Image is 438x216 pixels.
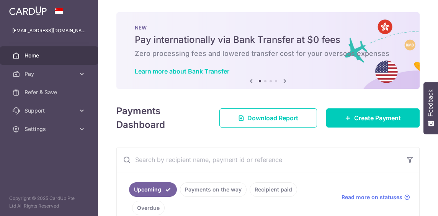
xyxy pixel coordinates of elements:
p: NEW [135,25,401,31]
a: Payments on the way [180,182,247,197]
span: Create Payment [354,113,401,123]
h4: Payments Dashboard [116,104,206,132]
p: [EMAIL_ADDRESS][DOMAIN_NAME] [12,27,86,34]
span: Settings [25,125,75,133]
img: Bank transfer banner [116,12,420,89]
img: CardUp [9,6,47,15]
a: Create Payment [326,108,420,128]
a: Upcoming [129,182,177,197]
a: Recipient paid [250,182,297,197]
span: Home [25,52,75,59]
span: Download Report [247,113,298,123]
span: Pay [25,70,75,78]
button: Feedback - Show survey [423,82,438,134]
h6: Zero processing fees and lowered transfer cost for your overseas expenses [135,49,401,58]
a: Learn more about Bank Transfer [135,67,229,75]
span: Read more on statuses [342,193,402,201]
span: Feedback [427,90,434,116]
input: Search by recipient name, payment id or reference [117,147,401,172]
h5: Pay internationally via Bank Transfer at $0 fees [135,34,401,46]
a: Overdue [132,201,165,215]
span: Support [25,107,75,115]
span: Refer & Save [25,88,75,96]
a: Download Report [219,108,317,128]
a: Read more on statuses [342,193,410,201]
